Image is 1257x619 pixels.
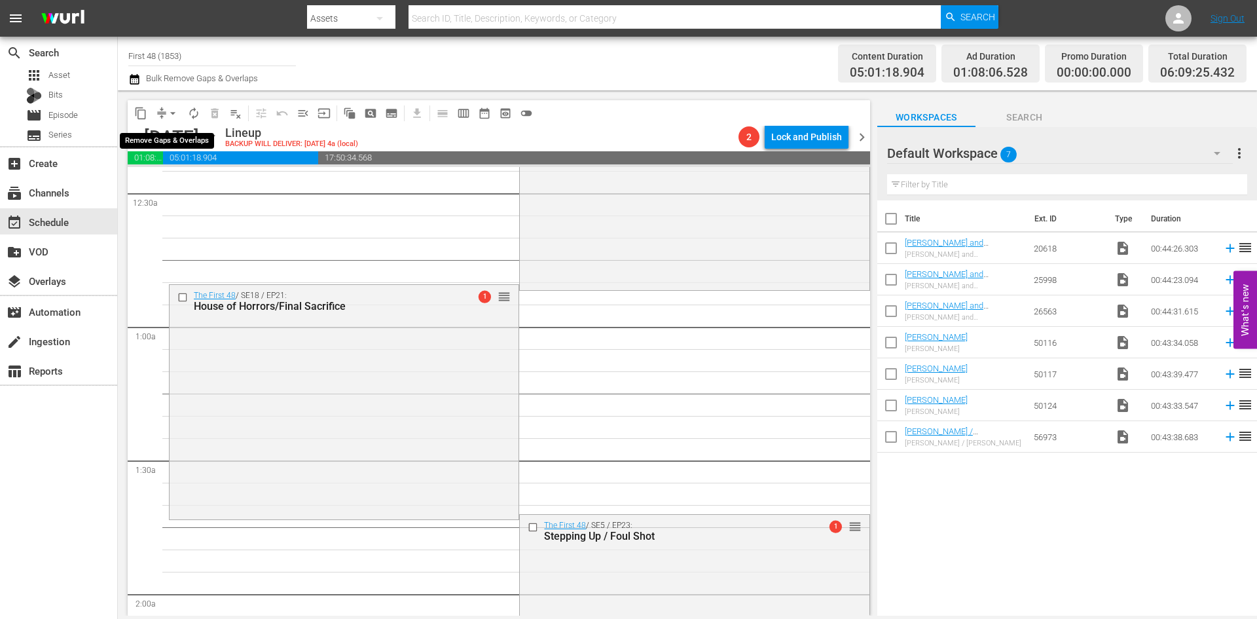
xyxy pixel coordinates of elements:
th: Type [1107,200,1143,237]
span: reorder [1237,397,1253,413]
div: [PERSON_NAME] / [PERSON_NAME] [905,439,1023,447]
span: Workspaces [877,109,975,126]
span: Channels [7,185,22,201]
span: Asset [26,67,42,83]
svg: Add to Schedule [1223,272,1237,287]
span: Fill episodes with ad slates [293,103,314,124]
td: 00:44:31.615 [1146,295,1218,327]
a: [PERSON_NAME] [905,332,968,342]
span: menu [8,10,24,26]
span: Month Calendar View [474,103,495,124]
span: Schedule [7,215,22,231]
svg: Add to Schedule [1223,367,1237,381]
div: Default Workspace [887,135,1233,172]
span: Update Metadata from Key Asset [314,103,335,124]
div: Stepping Up / Foul Shot [544,530,803,542]
span: Create Search Block [360,103,381,124]
span: Search [975,109,1074,126]
span: 05:01:18.904 [163,151,318,164]
td: 00:43:34.058 [1146,327,1218,358]
span: table_chart [7,364,22,379]
span: Bits [48,88,63,102]
span: date_range_outlined [478,107,491,120]
th: Title [905,200,1027,237]
button: reorder [848,519,862,533]
span: Ingestion [7,334,22,350]
span: Series [48,128,72,141]
span: menu_open [297,107,310,120]
a: [PERSON_NAME] and [PERSON_NAME] [905,238,989,257]
span: 00:00:00.000 [1057,66,1131,81]
button: Open Feedback Widget [1233,271,1257,348]
span: Video [1115,240,1131,256]
div: Ad Duration [953,47,1028,66]
div: [PERSON_NAME] [905,345,968,353]
div: [PERSON_NAME] [905,376,968,385]
a: The First 48 [544,521,586,530]
td: 20618 [1029,233,1110,264]
div: Lock and Publish [771,125,842,149]
td: 50124 [1029,390,1110,421]
span: Series [26,128,42,143]
span: autorenew_outlined [187,107,200,120]
span: toggle_off [520,107,533,120]
button: Lock and Publish [765,125,848,149]
div: [PERSON_NAME] and [PERSON_NAME] [905,282,1023,290]
span: more_vert [1231,145,1247,161]
a: [PERSON_NAME] / [PERSON_NAME] [905,426,978,446]
svg: Add to Schedule [1223,398,1237,413]
span: Search [960,5,995,29]
td: 00:44:26.303 [1146,233,1218,264]
a: The First 48 [194,291,236,300]
div: Content Duration [850,47,924,66]
span: 01:08:06.528 [128,151,163,164]
span: reorder [848,519,862,534]
button: reorder [498,290,511,303]
span: pageview_outlined [364,107,377,120]
svg: Add to Schedule [1223,430,1237,444]
span: layers [7,274,22,290]
button: more_vert [1231,138,1247,169]
div: / SE18 / EP21: [194,291,452,312]
a: Sign Out [1211,13,1245,24]
span: 06:09:25.432 [1160,66,1235,81]
td: 00:44:23.094 [1146,264,1218,295]
a: [PERSON_NAME] and [PERSON_NAME] [905,301,989,320]
span: arrow_drop_down [166,107,179,120]
img: ans4CAIJ8jUAAAAAAAAAAAAAAAAAAAAAAAAgQb4GAAAAAAAAAAAAAAAAAAAAAAAAJMjXAAAAAAAAAAAAAAAAAAAAAAAAgAT5G... [31,3,94,34]
th: Ext. ID [1027,200,1106,237]
th: Duration [1143,200,1222,237]
a: [PERSON_NAME] [905,364,968,373]
div: [PERSON_NAME] [905,407,968,416]
span: VOD [7,244,22,260]
td: 00:43:38.683 [1146,421,1218,453]
span: 7 [1000,141,1017,168]
button: Search [941,5,998,29]
a: [PERSON_NAME] and [PERSON_NAME] [905,269,989,289]
div: [DATE] [144,126,199,148]
span: Search [7,45,22,61]
span: calendar_view_week_outlined [457,107,470,120]
svg: Add to Schedule [1223,304,1237,318]
td: 50116 [1029,327,1110,358]
td: 26563 [1029,295,1110,327]
span: Bulk Remove Gaps & Overlaps [144,73,258,83]
div: Lineup [225,126,358,140]
span: reorder [1237,240,1253,255]
span: preview_outlined [499,107,512,120]
span: playlist_remove_outlined [229,107,242,120]
span: 01:08:06.528 [953,66,1028,81]
div: [PERSON_NAME] and [PERSON_NAME] [905,250,1023,259]
div: BACKUP WILL DELIVER: [DATE] 4a (local) [225,140,358,149]
td: 25998 [1029,264,1110,295]
td: 56973 [1029,421,1110,453]
span: compress [155,107,168,120]
span: 1 [479,291,491,303]
svg: Add to Schedule [1223,335,1237,350]
span: Create [7,156,22,172]
span: Video [1115,366,1131,382]
span: subtitles_outlined [385,107,398,120]
div: House of Horrors/Final Sacrifice [194,300,452,312]
span: Episode [48,109,78,122]
span: Video [1115,303,1131,319]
